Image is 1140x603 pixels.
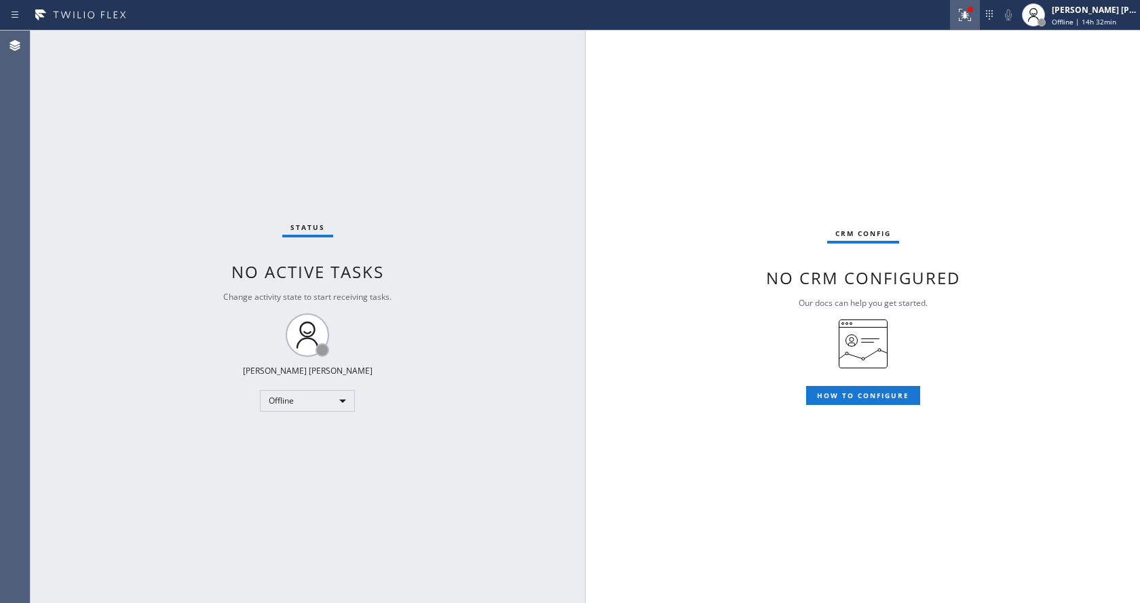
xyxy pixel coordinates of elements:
span: No active tasks [231,260,384,283]
span: Change activity state to start receiving tasks. [223,291,392,303]
span: Offline | 14h 32min [1052,17,1116,26]
button: HOW TO CONFIGURE [806,386,920,405]
button: Mute [999,5,1018,24]
span: HOW TO CONFIGURE [817,391,909,400]
div: [PERSON_NAME] [PERSON_NAME] [243,365,373,376]
span: CRM config [835,229,891,238]
div: Offline [260,390,355,412]
span: Our docs can help you get started. [799,297,928,309]
span: No CRM configured [766,267,960,289]
span: Status [290,222,325,232]
div: [PERSON_NAME] [PERSON_NAME] [1052,4,1136,16]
